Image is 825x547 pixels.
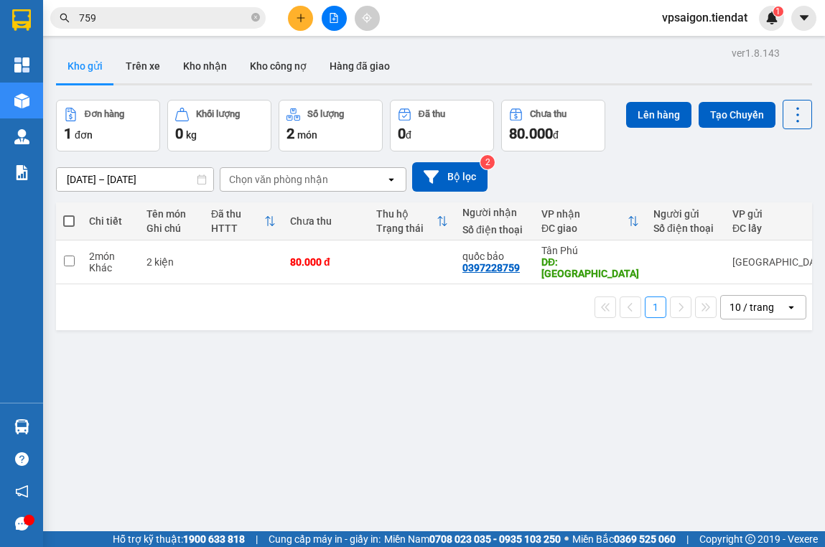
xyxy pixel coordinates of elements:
div: quốc bảo [462,251,527,262]
div: VP nhận [541,208,628,220]
button: Đơn hàng1đơn [56,100,160,151]
div: Chi tiết [89,215,132,227]
span: Miền Bắc [572,531,676,547]
div: 2 món [89,251,132,262]
button: Bộ lọc [412,162,488,192]
span: close-circle [251,13,260,22]
span: đơn [75,129,93,141]
span: question-circle [15,452,29,466]
button: Kho công nợ [238,49,318,83]
span: message [15,517,29,530]
div: Số điện thoại [653,223,718,234]
span: Miền Nam [384,531,561,547]
div: Khối lượng [196,109,240,119]
span: 80.000 [509,125,553,142]
span: Cung cấp máy in - giấy in: [269,531,381,547]
div: Ghi chú [146,223,197,234]
button: Lên hàng [626,102,691,128]
strong: 1900 633 818 [183,533,245,545]
div: Chưa thu [530,109,567,119]
button: file-add [322,6,347,31]
img: icon-new-feature [765,11,778,24]
button: Khối lượng0kg [167,100,271,151]
button: Hàng đã giao [318,49,401,83]
input: Tìm tên, số ĐT hoặc mã đơn [79,10,248,26]
button: Số lượng2món [279,100,383,151]
span: 1 [775,6,780,17]
span: 0 [398,125,406,142]
span: 0 [175,125,183,142]
div: ĐC lấy [732,223,818,234]
span: | [686,531,689,547]
span: ⚪️ [564,536,569,542]
div: 0397228759 [462,262,520,273]
div: Tân Phú [541,245,639,256]
span: 1 [64,125,72,142]
span: 2 [286,125,294,142]
th: Toggle SortBy [369,202,455,240]
img: warehouse-icon [14,93,29,108]
button: Đã thu0đ [390,100,494,151]
span: close-circle [251,11,260,25]
span: Hỗ trợ kỹ thuật: [113,531,245,547]
div: Số lượng [307,109,344,119]
button: Kho gửi [56,49,114,83]
div: Đơn hàng [85,109,124,119]
span: đ [406,129,411,141]
span: vpsaigon.tiendat [651,9,759,27]
span: kg [186,129,197,141]
div: Người gửi [653,208,718,220]
div: Chưa thu [290,215,362,227]
span: search [60,13,70,23]
div: DĐ: chợ mỹ phú [541,256,639,279]
div: Đã thu [419,109,445,119]
input: Select a date range. [57,168,213,191]
th: Toggle SortBy [534,202,646,240]
strong: 0369 525 060 [614,533,676,545]
span: file-add [329,13,339,23]
div: Khác [89,262,132,273]
sup: 2 [480,155,495,169]
div: ver 1.8.143 [732,45,780,61]
button: Tạo Chuyến [699,102,775,128]
sup: 1 [773,6,783,17]
div: 10 / trang [730,300,774,314]
img: dashboard-icon [14,57,29,73]
div: HTTT [211,223,264,234]
span: caret-down [798,11,811,24]
th: Toggle SortBy [204,202,283,240]
div: ĐC giao [541,223,628,234]
div: Trạng thái [376,223,437,234]
div: Số điện thoại [462,224,527,235]
div: Chọn văn phòng nhận [229,172,328,187]
span: plus [296,13,306,23]
button: plus [288,6,313,31]
button: 1 [645,296,666,318]
svg: open [386,174,397,185]
span: copyright [745,534,755,544]
span: aim [362,13,372,23]
button: aim [355,6,380,31]
div: Người nhận [462,207,527,218]
div: Tên món [146,208,197,220]
svg: open [786,301,797,313]
div: 80.000 đ [290,256,362,268]
button: caret-down [791,6,816,31]
div: Thu hộ [376,208,437,220]
div: 2 kiện [146,256,197,268]
button: Chưa thu80.000đ [501,100,605,151]
span: món [297,129,317,141]
button: Kho nhận [172,49,238,83]
strong: 0708 023 035 - 0935 103 250 [429,533,561,545]
img: warehouse-icon [14,419,29,434]
button: Trên xe [114,49,172,83]
img: logo-vxr [12,9,31,31]
div: Đã thu [211,208,264,220]
span: notification [15,485,29,498]
img: solution-icon [14,165,29,180]
span: | [256,531,258,547]
div: VP gửi [732,208,818,220]
img: warehouse-icon [14,129,29,144]
span: đ [553,129,559,141]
